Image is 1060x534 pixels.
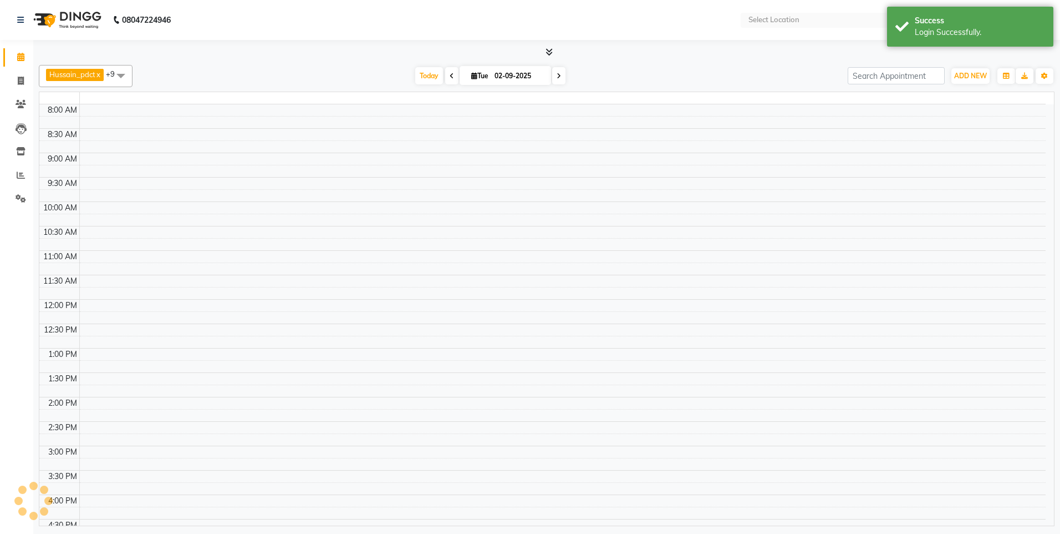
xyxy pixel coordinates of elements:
div: 10:30 AM [41,226,79,238]
input: Search Appointment [848,67,945,84]
img: logo [28,4,104,36]
div: Select Location [748,14,799,26]
div: 2:30 PM [46,422,79,434]
div: 4:00 PM [46,495,79,507]
div: 9:00 AM [45,153,79,165]
div: 3:00 PM [46,446,79,458]
div: 9:30 AM [45,178,79,189]
div: 2:00 PM [46,397,79,409]
a: x [95,70,100,79]
div: 10:00 AM [41,202,79,214]
div: 11:30 AM [41,275,79,287]
span: ADD NEW [954,72,987,80]
span: +9 [106,69,123,78]
button: ADD NEW [951,68,990,84]
input: 2025-09-02 [491,68,547,84]
div: 1:30 PM [46,373,79,385]
span: Hussain_pdct [49,70,95,79]
span: Today [415,67,443,84]
div: 3:30 PM [46,471,79,482]
span: Tue [468,72,491,80]
div: 12:30 PM [42,324,79,336]
b: 08047224946 [122,4,171,36]
div: 8:30 AM [45,129,79,140]
div: 4:30 PM [46,520,79,531]
div: 1:00 PM [46,349,79,360]
div: Success [915,15,1045,27]
div: 12:00 PM [42,300,79,311]
div: Login Successfully. [915,27,1045,38]
div: 11:00 AM [41,251,79,263]
div: 8:00 AM [45,104,79,116]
